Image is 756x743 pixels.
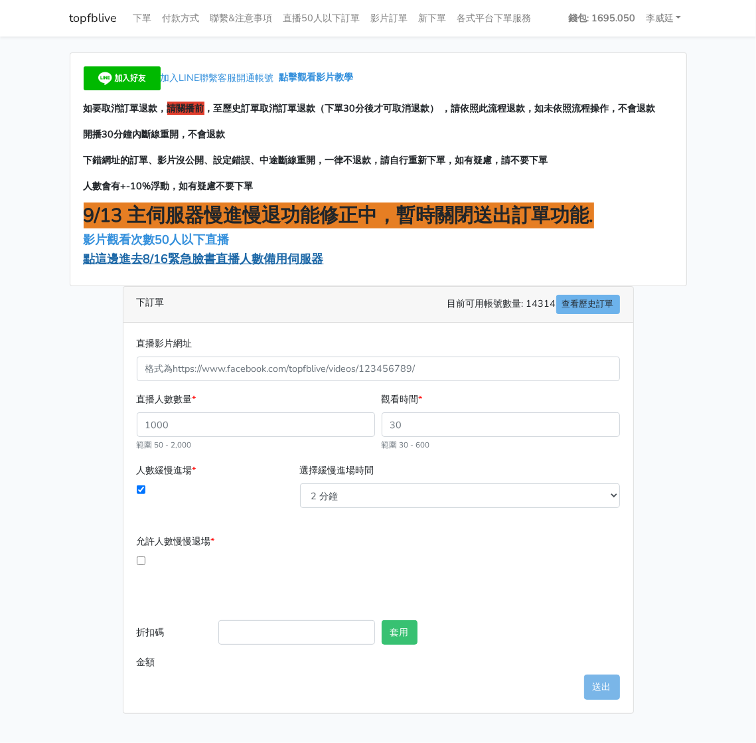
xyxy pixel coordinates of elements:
[123,287,633,323] div: 下訂單
[382,392,423,407] label: 觀看時間
[84,71,279,84] a: 加入LINE聯繫客服開通帳號
[161,71,274,84] span: 加入LINE聯繫客服開通帳號
[641,5,687,31] a: 李威廷
[137,412,375,437] input: 1000
[137,534,215,549] label: 允許人數慢慢退場
[366,5,414,31] a: 影片訂單
[84,232,155,248] a: 影片觀看次數
[70,5,117,31] a: topfblive
[382,440,430,450] small: 範圍 30 - 600
[300,463,374,478] label: 選擇緩慢進場時間
[84,66,161,90] img: 加入好友
[84,153,548,167] span: 下錯網址的訂單、影片沒公開、設定錯誤、中途斷線重開，一律不退款，請自行重新下單，如有疑慮，請不要下單
[382,412,620,437] input: 30
[563,5,641,31] a: 錢包: 1695.050
[133,650,215,675] label: 金額
[414,5,452,31] a: 新下單
[137,440,192,450] small: 範圍 50 - 2,000
[204,102,656,115] span: ，至歷史訂單取消訂單退款（下單30分後才可取消退款） ，請依照此流程退款，如未依照流程操作，不會退款
[84,203,594,228] span: 9/13 主伺服器慢進慢退功能修正中，暫時關閉送出訂單功能.
[137,336,192,351] label: 直播影片網址
[447,295,620,314] span: 目前可用帳號數量: 14314
[279,71,354,84] a: 點擊觀看影片教學
[137,392,196,407] label: 直播人數數量
[128,5,157,31] a: 下單
[84,251,324,267] a: 點這邊進去8/16緊急臉書直播人數備用伺服器
[205,5,278,31] a: 聯繫&注意事項
[452,5,537,31] a: 各式平台下單服務
[382,620,417,645] button: 套用
[155,232,233,248] a: 50人以下直播
[84,179,254,193] span: 人數會有+-10%浮動，如有疑慮不要下單
[556,295,620,314] a: 查看歷史訂單
[584,675,620,699] button: 送出
[84,127,226,141] span: 開播30分鐘內斷線重開，不會退款
[84,102,167,115] span: 如要取消訂單退款，
[137,463,196,478] label: 人數緩慢進場
[167,102,204,115] span: 請關播前
[157,5,205,31] a: 付款方式
[133,620,215,650] label: 折扣碼
[568,11,635,25] strong: 錢包: 1695.050
[278,5,366,31] a: 直播50人以下訂單
[137,357,620,381] input: 格式為https://www.facebook.com/topfblive/videos/123456789/
[155,232,230,248] span: 50人以下直播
